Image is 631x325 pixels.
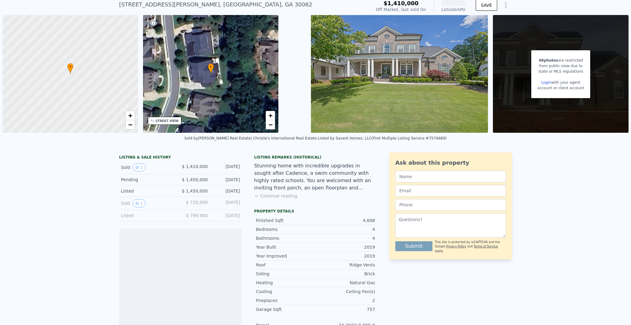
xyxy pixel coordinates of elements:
[254,209,377,214] div: Property details
[182,164,208,169] span: $ 1,410,000
[537,69,584,74] div: state or MLS regulations
[541,80,551,85] a: Login
[315,271,375,277] div: Brick
[435,240,506,253] div: This site is protected by reCAPTCHA and the Google and apply.
[119,0,312,9] div: [STREET_ADDRESS][PERSON_NAME] , [GEOGRAPHIC_DATA] , GA 30062
[395,185,506,197] input: Email
[213,212,240,219] div: [DATE]
[256,280,315,286] div: Heating
[395,159,506,167] div: Ask about this property
[208,64,214,70] span: •
[126,111,135,120] a: Zoom in
[395,241,432,251] button: Submit
[126,120,135,129] a: Zoom out
[184,136,318,140] div: Sold by [PERSON_NAME] Real Estate| Christie's International Real Estate .
[128,121,132,128] span: −
[133,163,145,171] button: View historical data
[441,6,466,13] div: Lotside ARV
[315,280,375,286] div: Natural Gas
[256,271,315,277] div: Siding
[213,177,240,183] div: [DATE]
[474,245,498,248] a: Terms of Service
[121,212,176,219] div: Listed
[446,245,466,248] a: Privacy Policy
[256,226,315,232] div: Bedrooms
[186,213,208,218] span: $ 799,900
[213,188,240,194] div: [DATE]
[315,217,375,224] div: 4,608
[256,244,315,250] div: Year Built
[213,199,240,207] div: [DATE]
[376,6,426,13] div: Off Market, last sold for
[156,119,179,123] div: STREET VIEW
[256,306,315,312] div: Garage Sqft
[315,306,375,312] div: 757
[266,120,275,129] a: Zoom out
[67,64,73,70] span: •
[318,136,447,140] div: Listed by Savant Homes, LLC (First Multiple Listing Service #7574689)
[315,289,375,295] div: Ceiling Fan(s)
[395,171,506,182] input: Name
[311,15,488,133] img: Sale: 140783296 Parcel: 17592639
[315,253,375,259] div: 2019
[254,162,377,192] div: Stunning home with incredible upgrades in sought after Cadence, a swim community with highly rate...
[121,177,176,183] div: Pending
[128,112,132,119] span: +
[186,200,208,205] span: $ 720,000
[537,58,584,63] div: are restricted
[119,155,242,161] div: LISTING & SALE HISTORY
[67,63,73,74] div: •
[551,80,580,85] span: with your agent
[315,244,375,250] div: 2019
[256,289,315,295] div: Cooling
[213,163,240,171] div: [DATE]
[315,226,375,232] div: 4
[266,111,275,120] a: Zoom in
[537,85,584,91] div: account or client account
[256,217,315,224] div: Finished Sqft
[256,235,315,241] div: Bathrooms
[315,262,375,268] div: Ridge Vents
[539,58,558,63] span: 48 photos
[182,189,208,193] span: $ 1,450,000
[315,297,375,304] div: 2
[121,199,176,207] div: Sold
[208,63,214,74] div: •
[256,297,315,304] div: Fireplaces
[182,177,208,182] span: $ 1,450,000
[133,199,145,207] button: View historical data
[121,163,176,171] div: Sold
[121,188,176,194] div: Listed
[254,155,377,160] div: Listing Remarks (Historical)
[254,193,297,199] button: Continue reading
[269,121,273,128] span: −
[256,262,315,268] div: Roof
[256,253,315,259] div: Year Improved
[395,199,506,211] input: Phone
[537,63,584,69] div: from public view due to
[269,112,273,119] span: +
[315,235,375,241] div: 4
